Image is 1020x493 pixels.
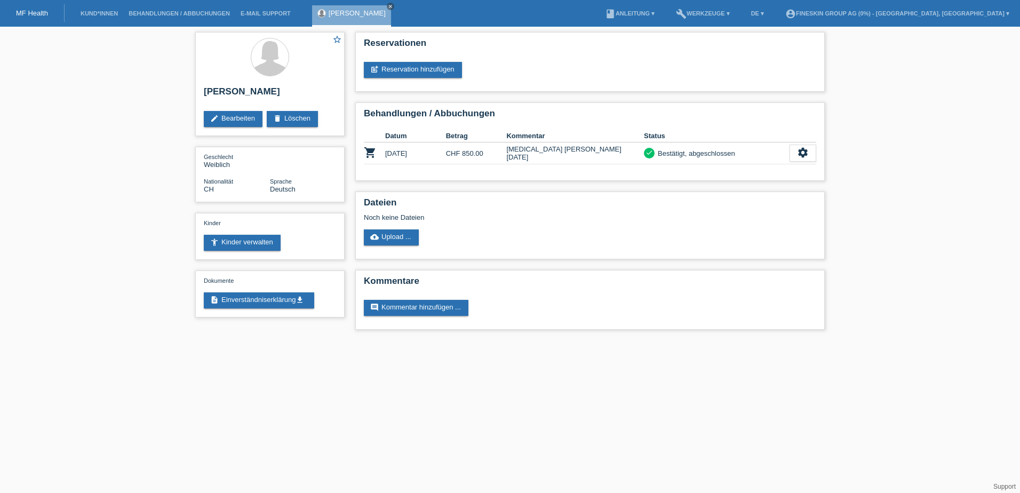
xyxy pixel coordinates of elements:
[370,65,379,74] i: post_add
[600,10,660,17] a: bookAnleitung ▾
[75,10,123,17] a: Kund*innen
[506,130,644,142] th: Kommentar
[204,220,221,226] span: Kinder
[123,10,235,17] a: Behandlungen / Abbuchungen
[605,9,616,19] i: book
[204,154,233,160] span: Geschlecht
[204,235,281,251] a: accessibility_newKinder verwalten
[267,111,318,127] a: deleteLöschen
[210,238,219,246] i: accessibility_new
[204,153,270,169] div: Weiblich
[655,148,735,159] div: Bestätigt, abgeschlossen
[506,142,644,164] td: [MEDICAL_DATA] [PERSON_NAME] [DATE]
[746,10,769,17] a: DE ▾
[210,114,219,123] i: edit
[385,142,446,164] td: [DATE]
[364,108,816,124] h2: Behandlungen / Abbuchungen
[364,38,816,54] h2: Reservationen
[370,233,379,241] i: cloud_upload
[370,303,379,312] i: comment
[364,146,377,159] i: POSP00023179
[270,185,296,193] span: Deutsch
[780,10,1015,17] a: account_circleFineSkin Group AG (0%) - [GEOGRAPHIC_DATA], [GEOGRAPHIC_DATA] ▾
[387,3,394,10] a: close
[446,142,507,164] td: CHF 850.00
[364,276,816,292] h2: Kommentare
[204,178,233,185] span: Nationalität
[385,130,446,142] th: Datum
[270,178,292,185] span: Sprache
[329,9,386,17] a: [PERSON_NAME]
[388,4,393,9] i: close
[785,9,796,19] i: account_circle
[671,10,735,17] a: buildWerkzeuge ▾
[16,9,48,17] a: MF Health
[204,111,262,127] a: editBearbeiten
[446,130,507,142] th: Betrag
[993,483,1016,490] a: Support
[676,9,687,19] i: build
[273,114,282,123] i: delete
[797,147,809,158] i: settings
[332,35,342,46] a: star_border
[210,296,219,304] i: description
[364,213,690,221] div: Noch keine Dateien
[364,62,462,78] a: post_addReservation hinzufügen
[364,197,816,213] h2: Dateien
[332,35,342,44] i: star_border
[644,130,790,142] th: Status
[235,10,296,17] a: E-Mail Support
[296,296,304,304] i: get_app
[204,86,336,102] h2: [PERSON_NAME]
[364,300,468,316] a: commentKommentar hinzufügen ...
[364,229,419,245] a: cloud_uploadUpload ...
[204,277,234,284] span: Dokumente
[204,292,314,308] a: descriptionEinverständniserklärungget_app
[204,185,214,193] span: Schweiz
[646,149,653,156] i: check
